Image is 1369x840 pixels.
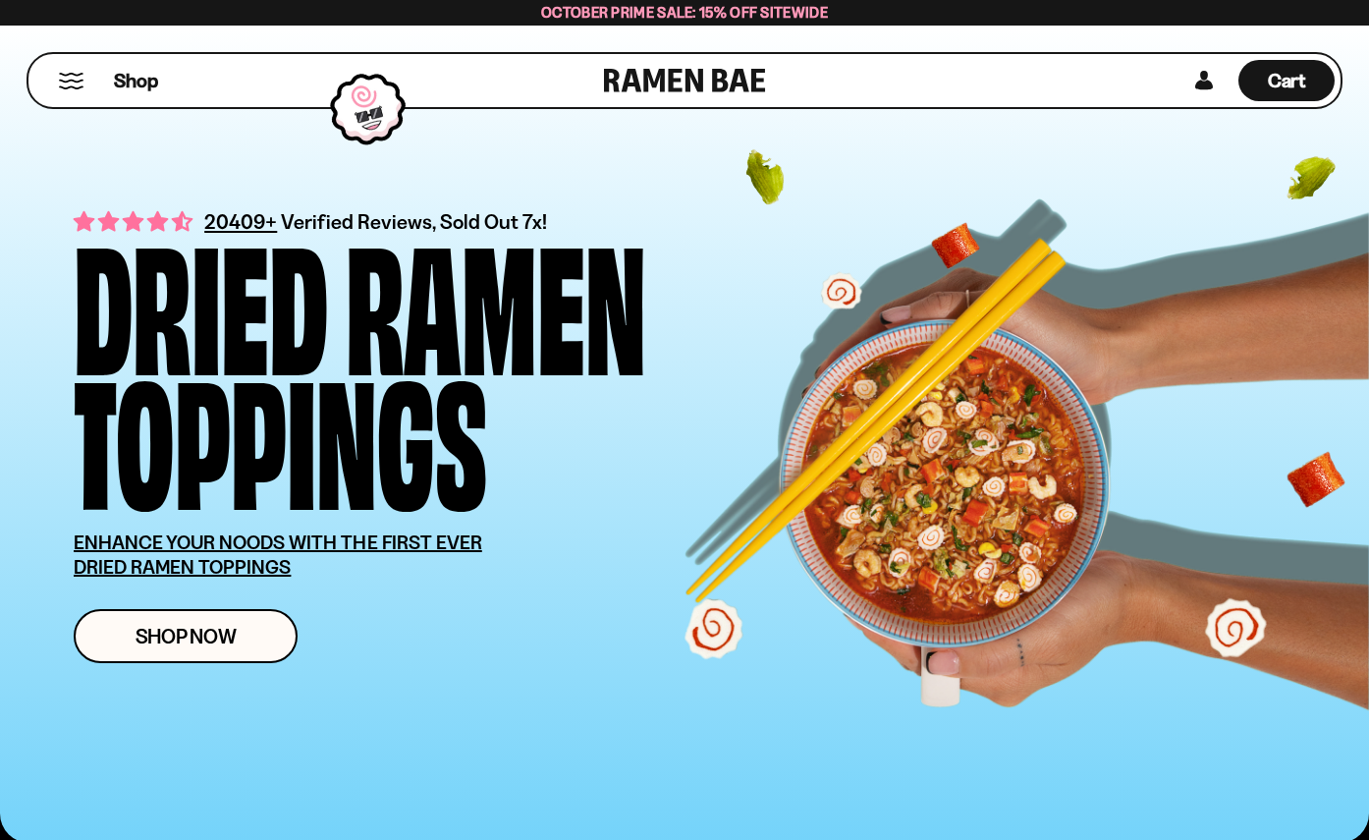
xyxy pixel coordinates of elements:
span: Shop [114,68,158,94]
span: October Prime Sale: 15% off Sitewide [541,3,828,22]
button: Mobile Menu Trigger [58,73,84,89]
a: Shop [114,60,158,101]
div: Dried [74,232,328,366]
span: Cart [1268,69,1306,92]
div: Toppings [74,366,487,501]
a: Shop Now [74,609,298,663]
div: Cart [1238,54,1335,107]
u: ENHANCE YOUR NOODS WITH THE FIRST EVER DRIED RAMEN TOPPINGS [74,531,482,579]
div: Ramen [346,232,646,366]
span: Shop Now [136,626,237,646]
